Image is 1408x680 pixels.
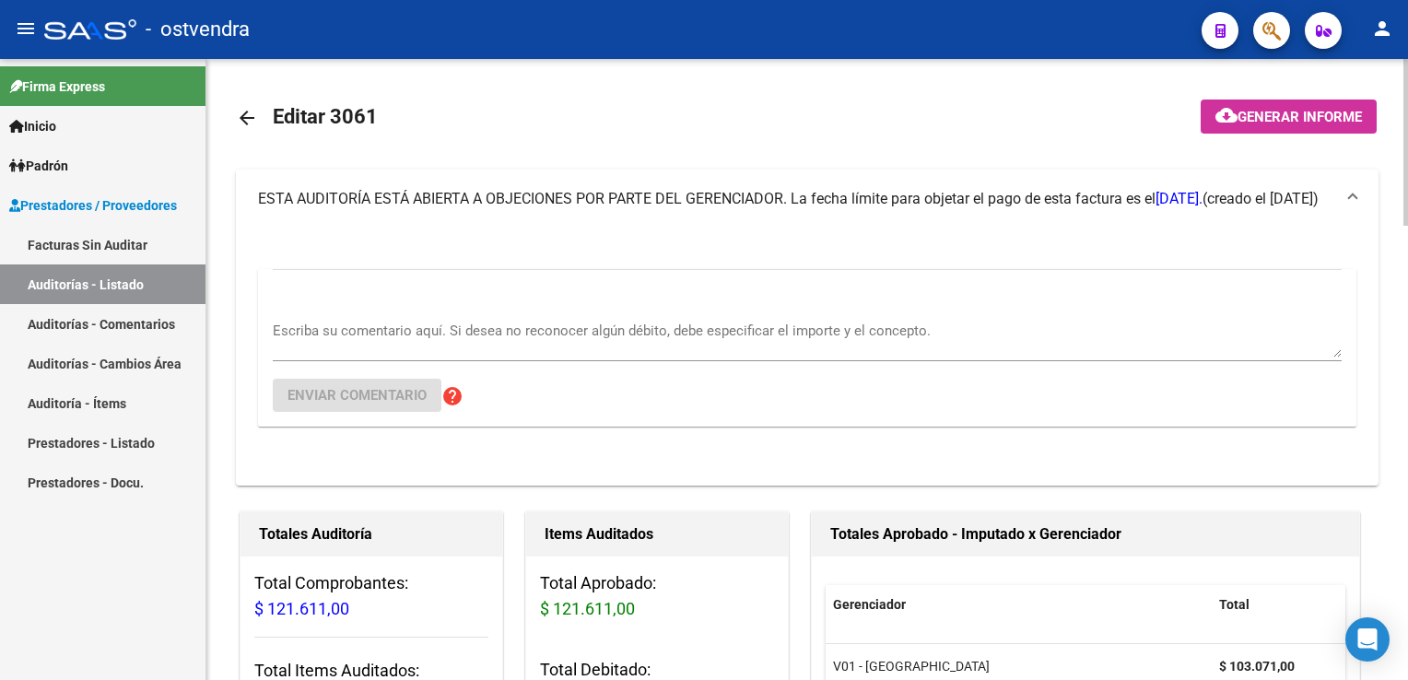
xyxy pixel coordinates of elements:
h3: Total Aprobado: [540,570,774,622]
span: $ 121.611,00 [254,599,349,618]
span: V01 - [GEOGRAPHIC_DATA] [833,659,990,674]
button: Enviar comentario [273,379,441,412]
div: Open Intercom Messenger [1345,617,1390,662]
mat-icon: cloud_download [1215,104,1238,126]
span: Enviar comentario [287,387,427,404]
span: [DATE]. [1156,190,1203,207]
mat-expansion-panel-header: ESTA AUDITORÍA ESTÁ ABIERTA A OBJECIONES POR PARTE DEL GERENCIADOR. La fecha límite para objetar ... [236,170,1379,229]
h1: Totales Aprobado - Imputado x Gerenciador [830,520,1341,549]
h1: Items Auditados [545,520,769,549]
h3: Total Comprobantes: [254,570,488,622]
div: ESTA AUDITORÍA ESTÁ ABIERTA A OBJECIONES POR PARTE DEL GERENCIADOR. La fecha límite para objetar ... [236,229,1379,486]
mat-icon: menu [15,18,37,40]
span: $ 121.611,00 [540,599,635,618]
span: Total [1219,597,1250,612]
mat-icon: arrow_back [236,107,258,129]
h1: Totales Auditoría [259,520,484,549]
span: Generar informe [1238,109,1362,125]
strong: $ 103.071,00 [1219,659,1295,674]
span: ESTA AUDITORÍA ESTÁ ABIERTA A OBJECIONES POR PARTE DEL GERENCIADOR. La fecha límite para objetar ... [258,190,1203,207]
span: Inicio [9,116,56,136]
mat-icon: help [441,385,463,407]
span: Padrón [9,156,68,176]
datatable-header-cell: Gerenciador [826,585,1212,625]
span: Firma Express [9,76,105,97]
datatable-header-cell: Total [1212,585,1332,625]
button: Generar informe [1201,100,1377,134]
span: - ostvendra [146,9,250,50]
span: (creado el [DATE]) [1203,189,1319,209]
span: Gerenciador [833,597,906,612]
mat-icon: person [1371,18,1393,40]
span: Prestadores / Proveedores [9,195,177,216]
span: Editar 3061 [273,105,378,128]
